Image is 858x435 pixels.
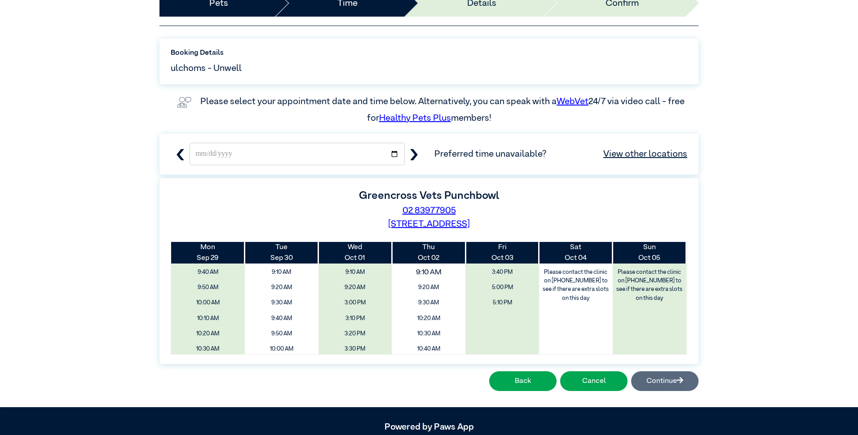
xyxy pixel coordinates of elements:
[402,206,456,215] a: 02 83977905
[540,266,612,305] label: Please contact the clinic on [PHONE_NUMBER] to see if there are extra slots on this day
[248,281,315,294] span: 9:20 AM
[469,281,536,294] span: 5:00 PM
[322,312,389,325] span: 3:10 PM
[322,343,389,356] span: 3:30 PM
[171,62,242,75] span: ulchoms - Unwell
[613,242,686,264] th: Oct 05
[603,147,687,161] a: View other locations
[322,327,389,340] span: 3:20 PM
[322,281,389,294] span: 9:20 AM
[539,242,613,264] th: Oct 04
[388,220,470,228] a: [STREET_ADDRESS]
[174,266,242,279] span: 9:40 AM
[245,242,318,264] th: Sep 30
[174,296,242,309] span: 10:00 AM
[395,343,462,356] span: 10:40 AM
[248,343,315,356] span: 10:00 AM
[434,147,687,161] span: Preferred time unavailable?
[171,242,245,264] th: Sep 29
[174,312,242,325] span: 10:10 AM
[200,97,686,122] label: Please select your appointment date and time below. Alternatively, you can speak with a 24/7 via ...
[385,264,473,281] span: 9:10 AM
[248,296,315,309] span: 9:30 AM
[318,242,392,264] th: Oct 01
[174,327,242,340] span: 10:20 AM
[489,371,557,391] button: Back
[560,371,628,391] button: Cancel
[614,266,686,305] label: Please contact the clinic on [PHONE_NUMBER] to see if there are extra slots on this day
[174,281,242,294] span: 9:50 AM
[395,296,462,309] span: 9:30 AM
[379,114,451,123] a: Healthy Pets Plus
[557,97,588,106] a: WebVet
[465,242,539,264] th: Oct 03
[469,296,536,309] span: 5:10 PM
[322,296,389,309] span: 3:00 PM
[395,327,462,340] span: 10:30 AM
[248,327,315,340] span: 9:50 AM
[395,312,462,325] span: 10:20 AM
[248,266,315,279] span: 9:10 AM
[395,281,462,294] span: 9:20 AM
[469,266,536,279] span: 3:40 PM
[392,242,465,264] th: Oct 02
[248,312,315,325] span: 9:40 AM
[174,343,242,356] span: 10:30 AM
[322,266,389,279] span: 9:10 AM
[173,93,195,111] img: vet
[171,48,687,58] label: Booking Details
[359,190,500,201] label: Greencross Vets Punchbowl
[159,422,699,432] h5: Powered by Paws App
